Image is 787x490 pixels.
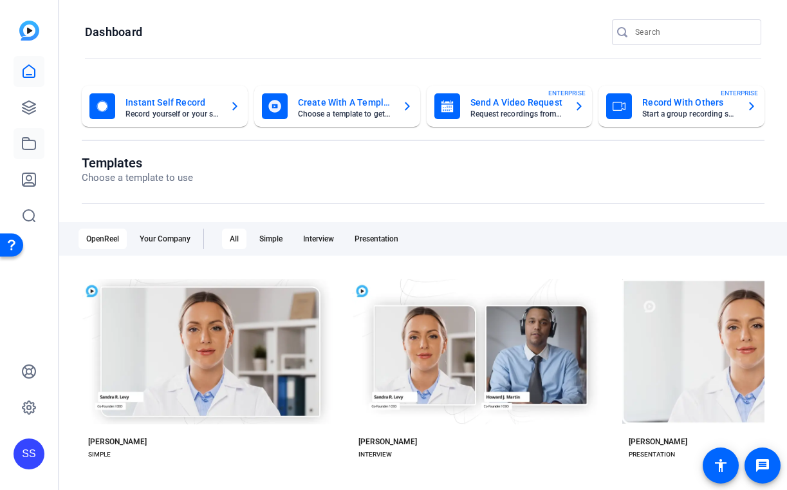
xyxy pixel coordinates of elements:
[82,171,193,185] p: Choose a template to use
[470,110,564,118] mat-card-subtitle: Request recordings from anyone, anywhere
[19,21,39,41] img: blue-gradient.svg
[713,458,728,473] mat-icon: accessibility
[470,95,564,110] mat-card-title: Send A Video Request
[79,229,127,249] div: OpenReel
[125,110,219,118] mat-card-subtitle: Record yourself or your screen
[427,86,593,127] button: Send A Video RequestRequest recordings from anyone, anywhereENTERPRISE
[295,229,342,249] div: Interview
[629,437,687,447] div: [PERSON_NAME]
[721,88,758,98] span: ENTERPRISE
[755,458,770,473] mat-icon: message
[254,86,420,127] button: Create With A TemplateChoose a template to get started
[132,229,198,249] div: Your Company
[642,95,736,110] mat-card-title: Record With Others
[347,229,406,249] div: Presentation
[358,449,392,460] div: INTERVIEW
[125,95,219,110] mat-card-title: Instant Self Record
[548,88,586,98] span: ENTERPRISE
[85,24,142,40] h1: Dashboard
[298,110,392,118] mat-card-subtitle: Choose a template to get started
[598,86,764,127] button: Record With OthersStart a group recording sessionENTERPRISE
[88,449,111,460] div: SIMPLE
[82,155,193,171] h1: Templates
[222,229,246,249] div: All
[642,110,736,118] mat-card-subtitle: Start a group recording session
[629,449,675,460] div: PRESENTATION
[358,437,417,447] div: [PERSON_NAME]
[88,437,147,447] div: [PERSON_NAME]
[14,438,44,469] div: SS
[298,95,392,110] mat-card-title: Create With A Template
[82,86,248,127] button: Instant Self RecordRecord yourself or your screen
[252,229,290,249] div: Simple
[635,24,751,40] input: Search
